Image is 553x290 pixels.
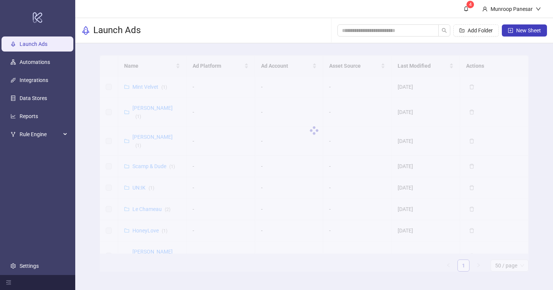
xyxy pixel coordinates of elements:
span: New Sheet [516,27,541,33]
span: menu-fold [6,280,11,285]
h3: Launch Ads [93,24,141,36]
span: search [442,28,447,33]
a: Automations [20,59,50,65]
span: Rule Engine [20,127,61,142]
span: rocket [81,26,90,35]
a: Launch Ads [20,41,47,47]
span: fork [11,132,16,137]
button: Add Folder [453,24,499,36]
span: Add Folder [468,27,493,33]
span: folder-add [459,28,465,33]
div: Munroop Panesar [488,5,536,13]
a: Integrations [20,77,48,83]
a: Settings [20,263,39,269]
span: bell [463,6,469,11]
button: New Sheet [502,24,547,36]
span: user [482,6,488,12]
span: 4 [469,2,472,7]
span: down [536,6,541,12]
sup: 4 [466,1,474,8]
a: Data Stores [20,95,47,101]
a: Reports [20,113,38,119]
span: plus-square [508,28,513,33]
